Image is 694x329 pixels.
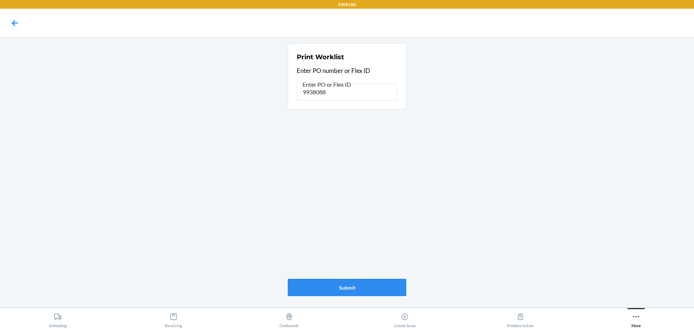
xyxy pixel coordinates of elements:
[288,279,406,296] button: Submit
[165,310,182,328] div: Receiving
[297,83,397,101] input: Enter PO or Flex ID
[463,308,578,328] button: Problem Solver
[507,310,534,328] div: Problem Solver
[116,308,231,328] button: Receiving
[394,310,416,328] div: Create Issue
[279,310,299,328] div: Outbounds
[338,1,356,8] p: EWR1RS
[297,52,344,62] h2: Print Worklist
[231,308,347,328] button: Outbounds
[49,310,67,328] div: Unloading
[347,308,463,328] button: Create Issue
[297,66,397,75] p: Enter PO number or Flex ID
[631,310,641,328] div: More
[578,308,694,328] button: More
[301,81,352,88] span: Enter PO or Flex ID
